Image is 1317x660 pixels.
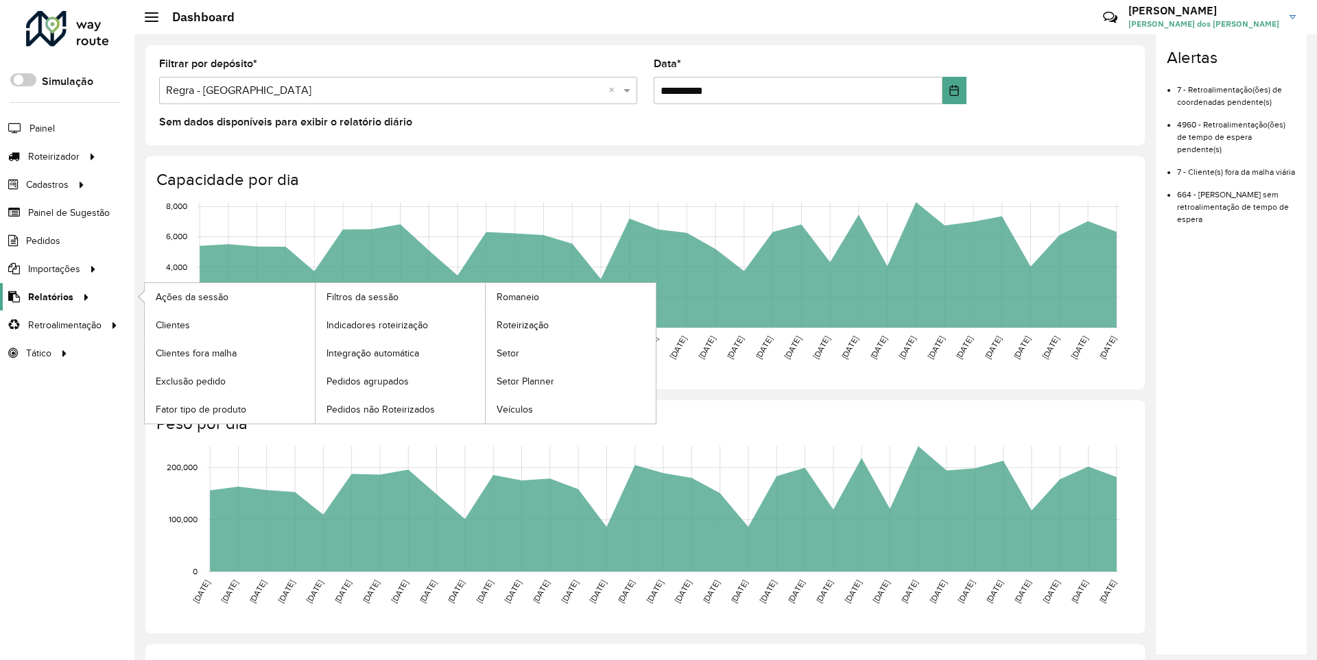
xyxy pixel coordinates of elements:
label: Sem dados disponíveis para exibir o relatório diário [159,114,412,130]
span: Importações [28,262,80,276]
text: [DATE] [1069,334,1089,360]
text: [DATE] [390,578,410,604]
h4: Capacidade por dia [156,170,1131,190]
span: Tático [26,346,51,360]
text: [DATE] [840,334,859,360]
text: [DATE] [503,578,523,604]
a: Ações da sessão [145,283,315,310]
a: Clientes fora malha [145,339,315,367]
text: [DATE] [783,334,803,360]
h4: Alertas [1167,48,1296,68]
text: [DATE] [897,334,917,360]
text: [DATE] [814,578,834,604]
a: Romaneio [486,283,656,310]
text: [DATE] [956,578,976,604]
text: [DATE] [843,578,863,604]
text: [DATE] [305,578,324,604]
text: [DATE] [1097,578,1117,604]
text: [DATE] [219,578,239,604]
text: [DATE] [191,578,211,604]
a: Filtros da sessão [316,283,486,310]
span: Cadastros [26,178,69,192]
text: [DATE] [701,578,721,604]
text: 8,000 [166,201,187,210]
a: Contato Rápido [1095,3,1125,32]
text: [DATE] [754,334,774,360]
label: Filtrar por depósito [159,56,257,72]
text: [DATE] [1097,334,1117,360]
li: 4960 - Retroalimentação(ões) de tempo de espera pendente(s) [1177,108,1296,156]
span: Exclusão pedido [156,374,226,389]
a: Clientes [145,311,315,339]
text: [DATE] [758,578,778,604]
text: [DATE] [644,578,664,604]
text: 0 [193,567,198,576]
li: 7 - Retroalimentação(ões) de coordenadas pendente(s) [1177,73,1296,108]
text: [DATE] [871,578,891,604]
span: Painel de Sugestão [28,206,110,220]
text: [DATE] [697,334,717,360]
span: Pedidos não Roteirizados [327,402,435,417]
span: Relatórios [28,290,73,304]
span: Painel [29,121,55,136]
text: [DATE] [786,578,806,604]
a: Roteirização [486,311,656,339]
span: Clientes fora malha [156,346,237,360]
a: Exclusão pedido [145,367,315,395]
span: Roteirizador [28,149,80,164]
a: Pedidos agrupados [316,367,486,395]
a: Setor Planner [486,367,656,395]
span: Veículos [497,402,533,417]
text: [DATE] [811,334,831,360]
label: Data [654,56,681,72]
text: [DATE] [983,334,1003,360]
text: [DATE] [1041,334,1060,360]
span: Integração automática [327,346,419,360]
text: [DATE] [418,578,438,604]
text: [DATE] [729,578,749,604]
span: Setor Planner [497,374,554,389]
text: 200,000 [167,463,198,472]
text: [DATE] [276,578,296,604]
text: [DATE] [673,578,693,604]
a: Setor [486,339,656,367]
text: 4,000 [166,262,187,271]
text: [DATE] [928,578,948,604]
text: [DATE] [616,578,636,604]
text: [DATE] [1012,578,1032,604]
li: 664 - [PERSON_NAME] sem retroalimentação de tempo de espera [1177,178,1296,225]
span: Pedidos [26,234,60,248]
text: 100,000 [169,515,198,524]
text: [DATE] [588,578,608,604]
text: [DATE] [1041,578,1061,604]
text: [DATE] [560,578,580,604]
text: [DATE] [954,334,974,360]
a: Integração automática [316,339,486,367]
a: Veículos [486,395,656,423]
span: Retroalimentação [28,318,102,332]
text: [DATE] [361,578,381,604]
button: Choose Date [942,77,966,104]
span: Ações da sessão [156,290,228,304]
label: Simulação [42,73,93,90]
span: Indicadores roteirização [327,318,428,332]
text: [DATE] [333,578,353,604]
a: Fator tipo de produto [145,395,315,423]
text: [DATE] [926,334,946,360]
h3: [PERSON_NAME] [1128,4,1279,17]
span: Pedidos agrupados [327,374,409,389]
text: [DATE] [446,578,466,604]
span: Romaneio [497,290,539,304]
span: Filtros da sessão [327,290,399,304]
a: Pedidos não Roteirizados [316,395,486,423]
text: [DATE] [725,334,745,360]
text: [DATE] [1069,578,1089,604]
text: [DATE] [248,578,268,604]
text: [DATE] [475,578,495,604]
h2: Dashboard [158,10,235,25]
text: 6,000 [166,232,187,241]
text: [DATE] [1012,334,1032,360]
text: [DATE] [984,578,1004,604]
span: Fator tipo de produto [156,402,246,417]
text: [DATE] [868,334,888,360]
